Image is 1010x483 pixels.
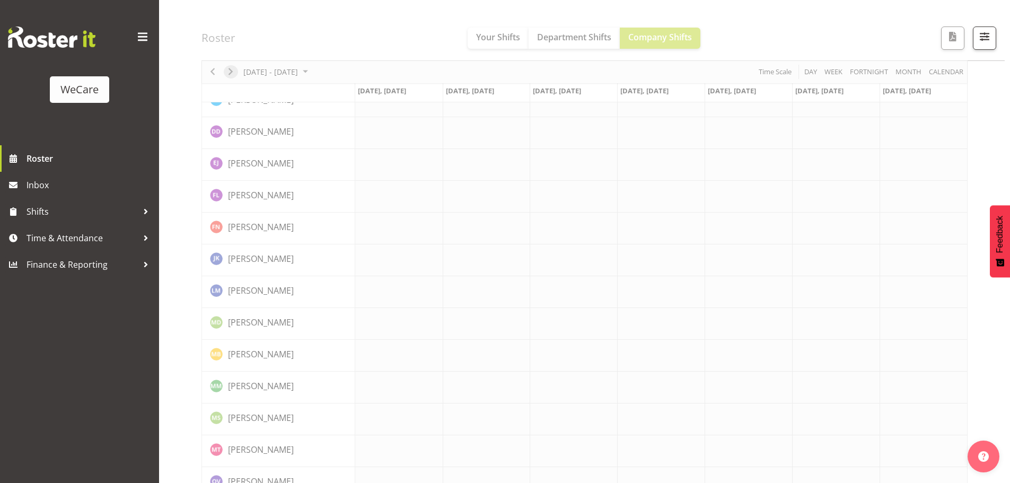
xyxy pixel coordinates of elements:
span: Shifts [27,204,138,219]
img: Rosterit website logo [8,27,95,48]
span: Feedback [995,216,1005,253]
img: help-xxl-2.png [978,451,989,462]
span: Finance & Reporting [27,257,138,273]
button: Filter Shifts [973,27,996,50]
span: Roster [27,151,154,166]
span: Time & Attendance [27,230,138,246]
div: WeCare [60,82,99,98]
button: Feedback - Show survey [990,205,1010,277]
span: Inbox [27,177,154,193]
